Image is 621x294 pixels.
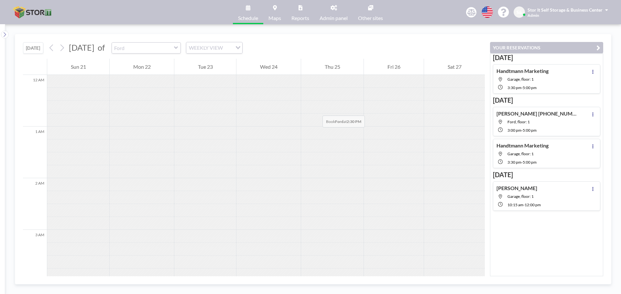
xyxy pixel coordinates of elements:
span: 3:30 PM [507,85,521,90]
span: - [521,160,523,165]
span: Admin [528,13,539,18]
div: Sat 27 [424,59,485,75]
span: 5:00 PM [523,160,537,165]
span: S& [517,9,522,15]
button: YOUR RESERVATIONS [490,42,603,53]
div: Fri 26 [364,59,424,75]
b: Ford [335,119,343,124]
span: 3:00 PM [507,128,521,133]
span: Garage, floor: 1 [507,77,534,82]
span: - [521,85,523,90]
h3: [DATE] [493,96,600,104]
h3: [DATE] [493,171,600,179]
span: 12:00 PM [525,202,541,207]
span: 3:30 PM [507,160,521,165]
span: Ford, floor: 1 [507,119,530,124]
span: Schedule [238,15,258,21]
h4: [PERSON_NAME] [496,185,537,191]
span: [DATE] [69,43,94,52]
span: Garage, floor: 1 [507,194,534,199]
input: Ford [112,43,174,53]
div: 1 AM [23,127,47,178]
span: Garage, floor: 1 [507,151,534,156]
span: of [98,43,105,53]
span: Other sites [358,15,383,21]
h4: Handtmann Marketing [496,68,549,74]
span: WEEKLY VIEW [188,44,224,52]
span: Maps [268,15,281,21]
button: [DATE] [23,42,43,54]
span: Book at [322,116,365,127]
b: 2:30 PM [347,119,361,124]
span: Admin panel [320,15,348,21]
h4: Handtmann Marketing [496,142,549,149]
span: - [523,202,525,207]
div: Wed 24 [236,59,301,75]
div: Thu 25 [301,59,364,75]
span: 5:00 PM [523,128,537,133]
span: - [521,128,523,133]
div: Search for option [186,42,242,53]
input: Search for option [225,44,232,52]
div: Mon 22 [110,59,174,75]
div: Sun 21 [47,59,109,75]
div: 12 AM [23,75,47,127]
span: Stor It Self Storage & Business Center [528,7,603,13]
span: 5:00 PM [523,85,537,90]
div: Tue 23 [174,59,236,75]
img: organization-logo [10,6,55,19]
h4: [PERSON_NAME] [PHONE_NUMBER] [496,110,577,117]
div: 3 AM [23,230,47,281]
h3: [DATE] [493,54,600,62]
span: 10:15 AM [507,202,523,207]
div: 2 AM [23,178,47,230]
span: Reports [291,15,309,21]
